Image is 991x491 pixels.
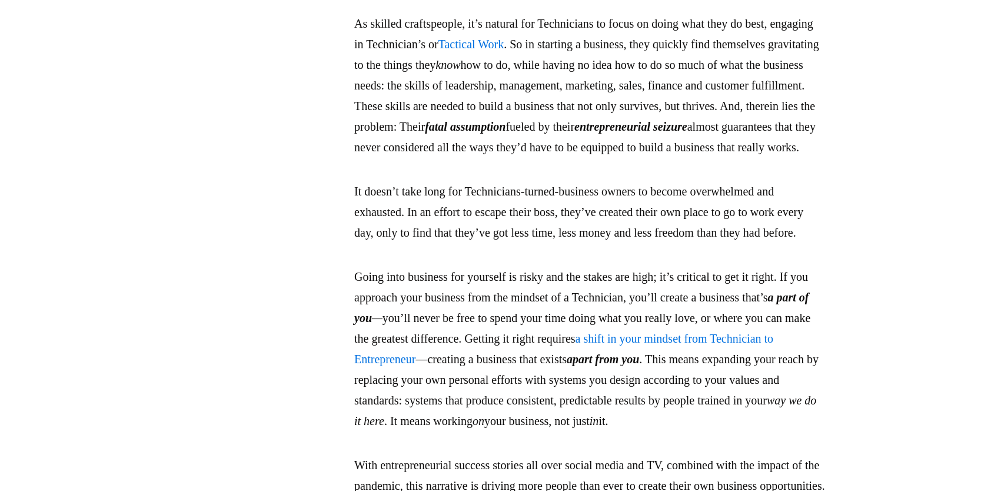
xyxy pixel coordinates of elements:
em: way we do it here [354,394,816,427]
iframe: Chat Widget [932,434,991,491]
a: Tactical Work [438,38,504,51]
em: fatal assumption [425,120,506,133]
em: apart from you [567,353,639,366]
p: As skilled craftspeople, it’s natural for Technicians to focus on doing what they do best, engagi... [354,14,825,158]
a: a shift in your mindset from Technician to Entrepreneur [354,332,773,366]
em: — [372,311,383,324]
em: a part of you [354,291,809,324]
em: know [435,58,460,71]
em: on [473,414,484,427]
em: entrepreneurial seizure [574,120,687,133]
p: It doesn’t take long for Technicians-turned-business owners to become overwhelmed and exhausted. ... [354,181,825,243]
p: Going into business for yourself is risky and the stakes are high; it’s critical to get it right.... [354,267,825,432]
em: in [590,414,599,427]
